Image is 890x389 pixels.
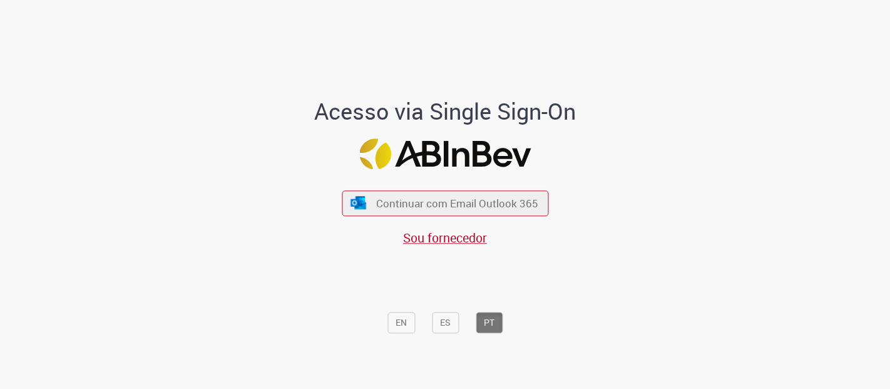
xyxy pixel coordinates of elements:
a: Sou fornecedor [403,229,487,246]
h1: Acesso via Single Sign-On [272,99,619,124]
img: ícone Azure/Microsoft 360 [350,196,367,209]
span: Continuar com Email Outlook 365 [376,196,538,210]
img: Logo ABInBev [359,139,531,170]
button: ícone Azure/Microsoft 360 Continuar com Email Outlook 365 [342,190,548,216]
button: EN [387,312,415,333]
button: ES [432,312,459,333]
button: PT [476,312,503,333]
